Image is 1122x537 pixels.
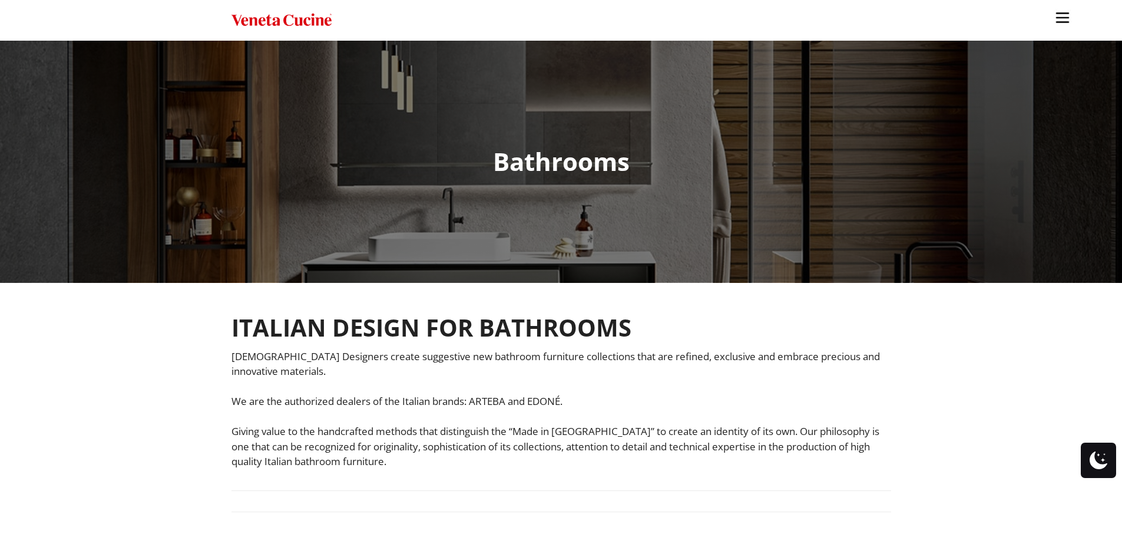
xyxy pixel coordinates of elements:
[231,12,332,29] img: Veneta Cucine USA
[231,349,891,379] p: [DEMOGRAPHIC_DATA] Designers create suggestive new bathroom furniture collections that are refine...
[231,307,631,349] h2: ITALIAN DESIGN FOR BATHROOMS
[231,394,891,409] p: We are the authorized dealers of the Italian brands: ARTEBA and EDONÉ.
[231,424,891,469] p: Giving value to the handcrafted methods that distinguish the “Made in [GEOGRAPHIC_DATA]” to creat...
[1054,9,1071,27] img: burger-menu-svgrepo-com-30x30.jpg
